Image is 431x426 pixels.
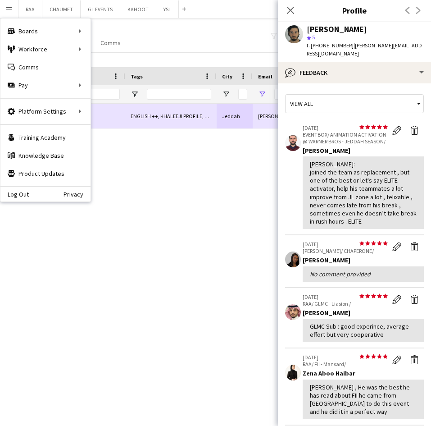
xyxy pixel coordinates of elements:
[156,0,179,18] button: YSL
[0,147,91,165] a: Knowledge Base
[147,89,211,100] input: Tags Filter Input
[64,89,120,100] input: Full Name Filter Input
[310,270,417,278] div: No comment provided
[312,34,315,41] span: 5
[64,191,91,198] a: Privacy
[303,147,424,155] div: [PERSON_NAME]
[303,369,424,377] div: Zena Aboo Haibar
[303,354,388,361] p: [DATE]
[0,128,91,147] a: Training Academy
[307,25,367,33] div: [PERSON_NAME]
[303,247,388,254] p: [PERSON_NAME]/ CHAPERONE/
[278,5,431,16] h3: Profile
[310,383,417,416] div: [PERSON_NAME] , He was the best he has read about FII he came from [GEOGRAPHIC_DATA] to do this e...
[222,73,232,80] span: City
[307,42,354,49] span: t. [PHONE_NUMBER]
[0,191,29,198] a: Log Out
[238,89,247,100] input: City Filter Input
[125,104,217,128] div: ENGLISH ++, KHALEEJI PROFILE, TOP HOST/HOSTESS, TOP PROMOTER, TOP [PERSON_NAME]
[0,58,91,76] a: Comms
[253,104,337,128] div: [PERSON_NAME][EMAIL_ADDRESS][DOMAIN_NAME]
[0,40,91,58] div: Workforce
[97,37,124,49] a: Comms
[303,131,388,145] p: EVENTBOX/ ANIMATION ACTIVATION @ WARNER BROS - JEDDAH SEASON/
[310,322,417,339] div: GLMC Sub : good experince, average effort but very cooperative
[42,0,81,18] button: CHAUMET
[120,0,156,18] button: KAHOOT
[131,90,139,98] button: Open Filter Menu
[303,124,388,131] p: [DATE]
[303,293,388,300] p: [DATE]
[307,42,422,57] span: | [PERSON_NAME][EMAIL_ADDRESS][DOMAIN_NAME]
[303,300,388,307] p: RAA/ GLMC - Liasion /
[258,90,266,98] button: Open Filter Menu
[0,165,91,183] a: Product Updates
[81,0,120,18] button: GL EVENTS
[274,89,331,100] input: Email Filter Input
[222,90,230,98] button: Open Filter Menu
[100,39,121,47] span: Comms
[310,160,417,226] div: [PERSON_NAME]: joined the team as replacement , but one of the best or let's say ELITE activator,...
[290,100,313,108] span: View all
[258,73,272,80] span: Email
[18,0,42,18] button: RAA
[303,309,424,317] div: [PERSON_NAME]
[303,256,424,264] div: [PERSON_NAME]
[0,76,91,94] div: Pay
[303,361,388,367] p: RAA/ FII - Mansard/
[217,104,253,128] div: Jeddah
[0,22,91,40] div: Boards
[131,73,143,80] span: Tags
[303,241,388,247] p: [DATE]
[278,62,431,83] div: Feedback
[0,102,91,120] div: Platform Settings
